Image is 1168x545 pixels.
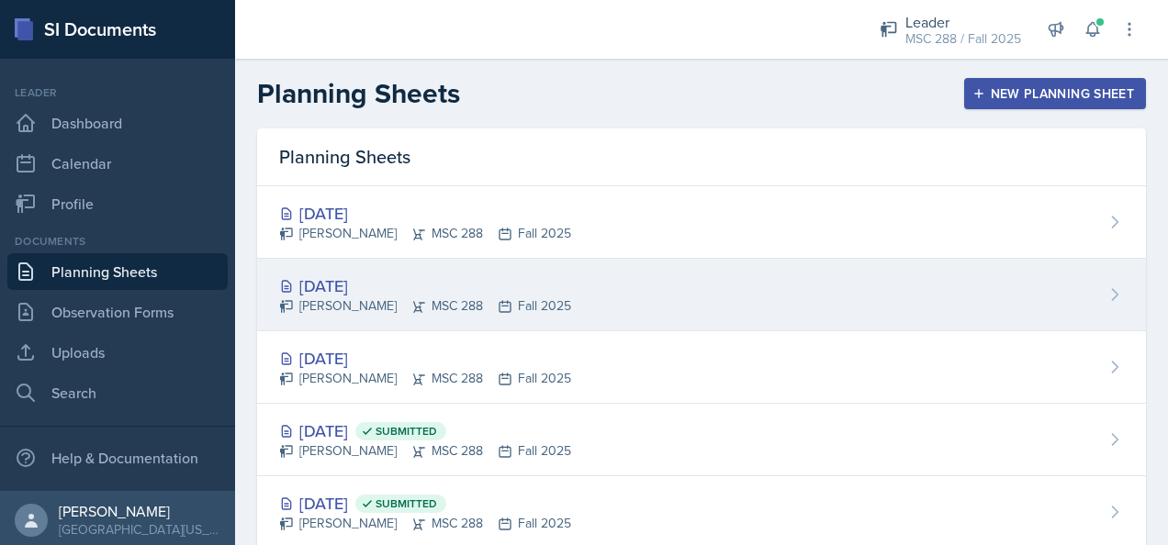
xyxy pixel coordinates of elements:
a: Profile [7,185,228,222]
span: Submitted [376,496,437,511]
div: [DATE] [279,418,571,443]
span: Submitted [376,424,437,439]
div: [DATE] [279,346,571,371]
div: [PERSON_NAME] MSC 288 Fall 2025 [279,224,571,243]
div: [PERSON_NAME] MSC 288 Fall 2025 [279,296,571,316]
a: [DATE] Submitted [PERSON_NAME]MSC 288Fall 2025 [257,404,1146,476]
div: [PERSON_NAME] MSC 288 Fall 2025 [279,441,571,461]
div: [PERSON_NAME] MSC 288 Fall 2025 [279,369,571,388]
a: Observation Forms [7,294,228,330]
div: [PERSON_NAME] MSC 288 Fall 2025 [279,514,571,533]
div: [PERSON_NAME] [59,502,220,520]
div: [GEOGRAPHIC_DATA][US_STATE] in [GEOGRAPHIC_DATA] [59,520,220,539]
a: [DATE] [PERSON_NAME]MSC 288Fall 2025 [257,186,1146,259]
a: Dashboard [7,105,228,141]
div: Documents [7,233,228,250]
div: Leader [905,11,1021,33]
div: [DATE] [279,273,571,298]
a: Uploads [7,334,228,371]
div: MSC 288 / Fall 2025 [905,29,1021,49]
a: [DATE] [PERSON_NAME]MSC 288Fall 2025 [257,331,1146,404]
div: Leader [7,84,228,101]
div: [DATE] [279,201,571,226]
div: Planning Sheets [257,128,1146,186]
a: [DATE] [PERSON_NAME]MSC 288Fall 2025 [257,259,1146,331]
a: Planning Sheets [7,253,228,290]
div: New Planning Sheet [976,86,1134,101]
div: [DATE] [279,491,571,516]
button: New Planning Sheet [964,78,1146,109]
a: Calendar [7,145,228,182]
a: Search [7,374,228,411]
h2: Planning Sheets [257,77,460,110]
div: Help & Documentation [7,439,228,476]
